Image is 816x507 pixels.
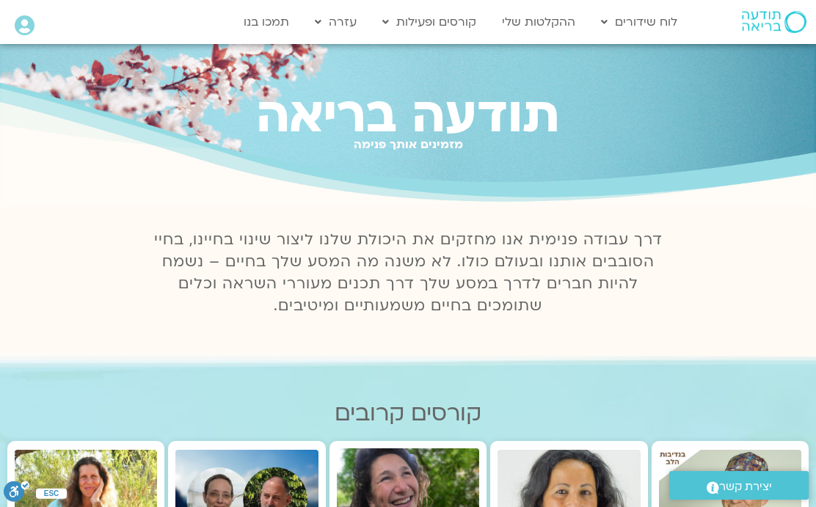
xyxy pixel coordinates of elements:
p: דרך עבודה פנימית אנו מחזקים את היכולת שלנו ליצור שינוי בחיינו, בחיי הסובבים אותנו ובעולם כולו. לא... [145,229,671,317]
a: עזרה [307,8,364,36]
img: תודעה בריאה [742,11,806,33]
h2: קורסים קרובים [7,401,809,426]
a: ההקלטות שלי [495,8,583,36]
a: קורסים ופעילות [375,8,484,36]
a: יצירת קשר [669,471,809,500]
a: לוח שידורים [594,8,685,36]
a: תמכו בנו [236,8,296,36]
span: יצירת קשר [719,477,772,497]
